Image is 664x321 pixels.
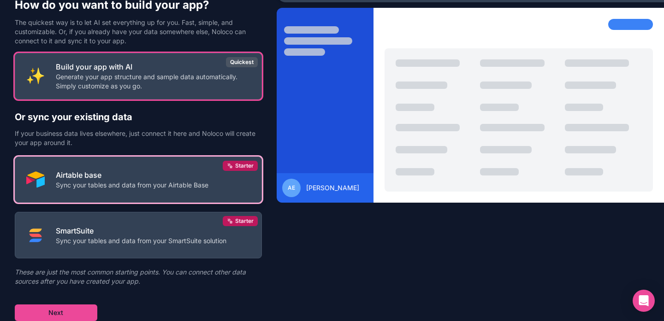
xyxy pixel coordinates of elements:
[15,111,262,123] h2: Or sync your existing data
[26,67,45,85] img: INTERNAL_WITH_AI
[15,53,262,99] button: INTERNAL_WITH_AIBuild your app with AIGenerate your app structure and sample data automatically. ...
[235,162,254,169] span: Starter
[56,225,226,236] p: SmartSuite
[235,217,254,225] span: Starter
[56,169,208,181] p: Airtable base
[15,157,262,203] button: AIRTABLEAirtable baseSync your tables and data from your Airtable BaseStarter
[15,18,262,46] p: The quickest way is to let AI set everything up for you. Fast, simple, and customizable. Or, if y...
[15,212,262,258] button: SMART_SUITESmartSuiteSync your tables and data from your SmartSuite solutionStarter
[26,170,45,189] img: AIRTABLE
[15,268,262,286] p: These are just the most common starting points. You can connect other data sources after you have...
[226,57,258,67] div: Quickest
[56,61,250,72] p: Build your app with AI
[288,184,295,192] span: AE
[56,181,208,190] p: Sync your tables and data from your Airtable Base
[56,236,226,245] p: Sync your tables and data from your SmartSuite solution
[15,304,97,321] button: Next
[15,129,262,147] p: If your business data lives elsewhere, just connect it here and Noloco will create your app aroun...
[306,183,359,193] span: [PERSON_NAME]
[56,72,250,91] p: Generate your app structure and sample data automatically. Simply customize as you go.
[633,290,655,312] div: Open Intercom Messenger
[26,226,45,245] img: SMART_SUITE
